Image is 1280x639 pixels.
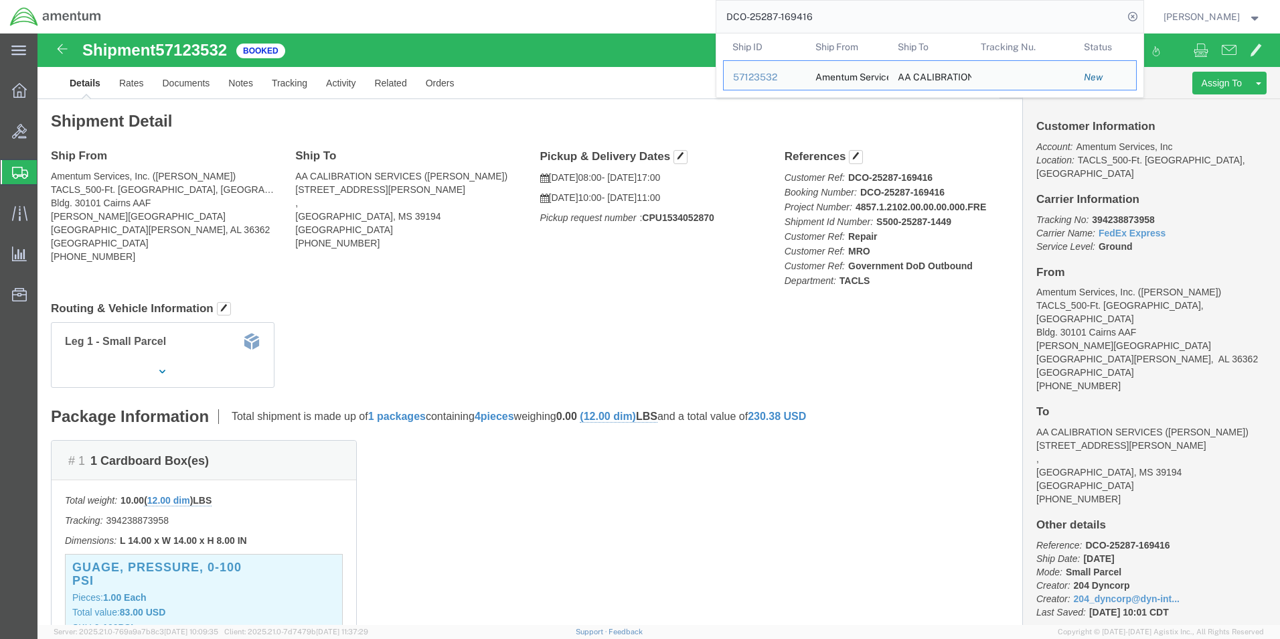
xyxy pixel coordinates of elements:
span: Client: 2025.21.0-7d7479b [224,628,368,636]
span: [DATE] 11:37:29 [316,628,368,636]
iframe: FS Legacy Container [37,33,1280,625]
span: Copyright © [DATE]-[DATE] Agistix Inc., All Rights Reserved [1058,626,1264,638]
div: AA CALIBRATION SERVICES [898,61,962,90]
input: Search for shipment number, reference number [716,1,1123,33]
span: Server: 2025.21.0-769a9a7b8c3 [54,628,218,636]
a: Feedback [609,628,643,636]
th: Status [1074,33,1137,60]
img: logo [9,7,102,27]
table: Search Results [723,33,1143,97]
div: Amentum Services, Inc. [815,61,879,90]
a: Support [576,628,609,636]
th: Tracking Nu. [971,33,1074,60]
div: 57123532 [733,70,797,84]
span: [DATE] 10:09:35 [164,628,218,636]
button: [PERSON_NAME] [1163,9,1262,25]
th: Ship To [888,33,971,60]
th: Ship From [805,33,888,60]
span: Judy Smith [1164,9,1240,24]
th: Ship ID [723,33,806,60]
div: New [1084,70,1127,84]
